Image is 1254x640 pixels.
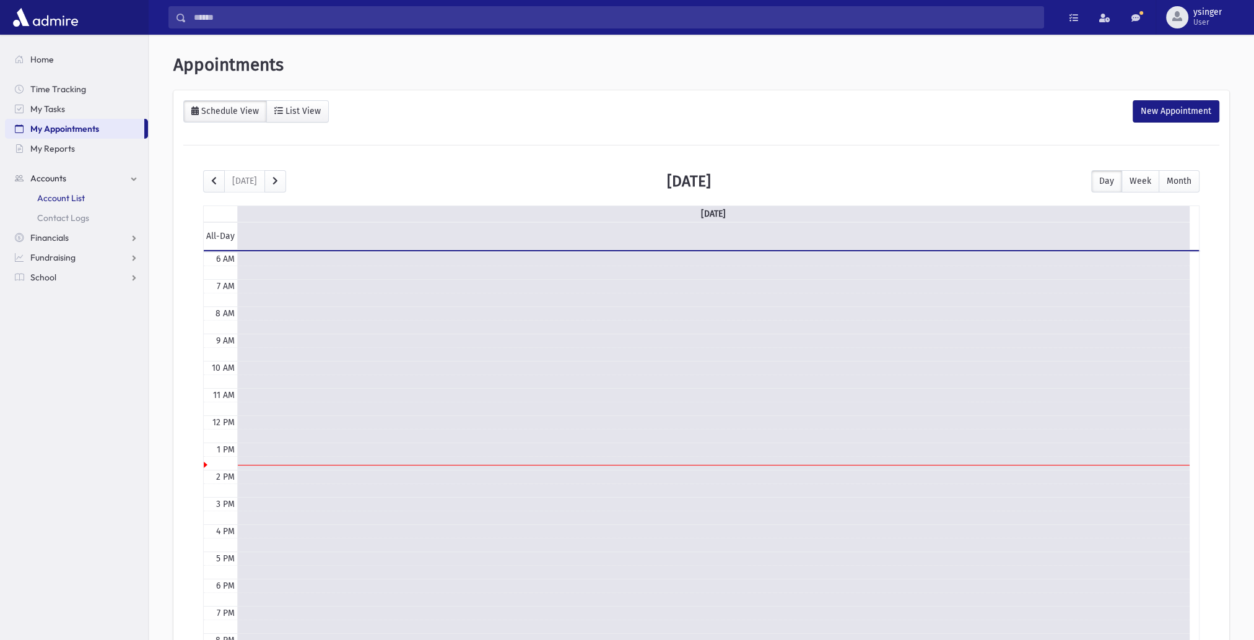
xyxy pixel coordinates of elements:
span: Fundraising [30,252,76,263]
div: 10 AM [209,361,237,374]
div: 12 PM [210,416,237,429]
button: [DATE] [224,170,265,192]
button: Day [1091,170,1122,192]
a: Fundraising [5,248,148,267]
div: New Appointment [1133,100,1219,123]
a: My Reports [5,139,148,158]
a: Schedule View [183,100,267,123]
div: 2 PM [214,470,237,483]
a: Home [5,50,148,69]
div: 6 AM [214,253,237,266]
a: [DATE] [699,206,728,222]
a: My Appointments [5,119,144,139]
span: Time Tracking [30,84,86,95]
input: Search [186,6,1043,28]
span: All-Day [204,230,237,243]
span: Appointments [173,54,284,75]
span: Home [30,54,54,65]
button: Month [1159,170,1200,192]
span: ysinger [1193,7,1222,17]
div: Schedule View [199,106,259,116]
span: User [1193,17,1222,27]
a: Contact Logs [5,208,148,228]
button: next [264,170,286,192]
a: Account List [5,188,148,208]
div: 9 AM [214,334,237,347]
div: List View [283,106,321,116]
span: Accounts [30,173,66,184]
a: List View [266,100,329,123]
div: 7 PM [214,607,237,620]
a: My Tasks [5,99,148,119]
span: Account List [37,192,85,204]
span: Financials [30,232,69,243]
button: prev [203,170,225,192]
div: 3 PM [214,498,237,511]
div: 5 PM [214,552,237,565]
div: 11 AM [211,389,237,402]
div: 7 AM [214,280,237,293]
button: Week [1121,170,1159,192]
span: Contact Logs [37,212,89,223]
div: 8 AM [213,307,237,320]
span: My Appointments [30,123,99,134]
div: 6 PM [214,579,237,592]
span: My Tasks [30,103,65,115]
a: School [5,267,148,287]
img: AdmirePro [10,5,81,30]
h2: [DATE] [667,172,711,190]
a: Accounts [5,168,148,188]
span: School [30,272,56,283]
span: My Reports [30,143,75,154]
a: Time Tracking [5,79,148,99]
div: 1 PM [214,443,237,456]
a: Financials [5,228,148,248]
div: 4 PM [214,525,237,538]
